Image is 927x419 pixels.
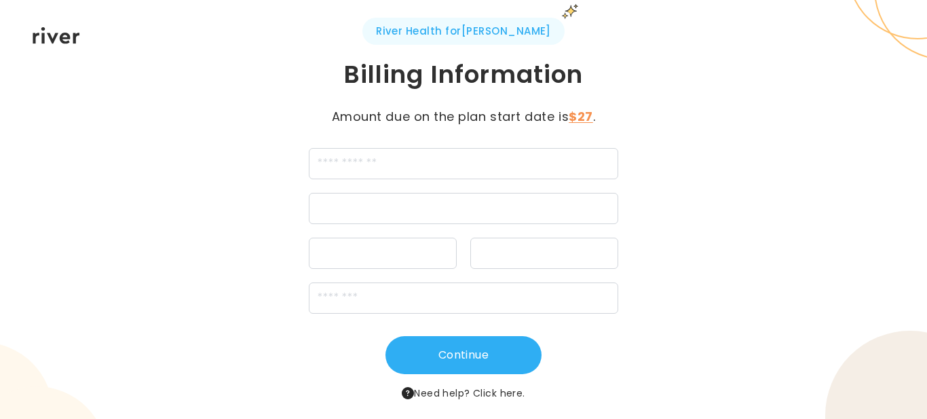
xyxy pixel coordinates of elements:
[243,58,685,91] h1: Billing Information
[309,148,618,179] input: cardName
[402,385,525,401] span: Need help?
[569,108,593,125] strong: $27
[318,248,448,261] iframe: Secure expiration date input frame
[385,336,542,374] button: Continue
[311,107,616,126] p: Amount due on the plan start date is .
[309,283,618,314] input: zipCode
[318,203,609,216] iframe: Secure card number input frame
[479,248,609,261] iframe: Secure CVC input frame
[473,385,525,401] button: Click here.
[362,18,565,45] span: River Health for [PERSON_NAME]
